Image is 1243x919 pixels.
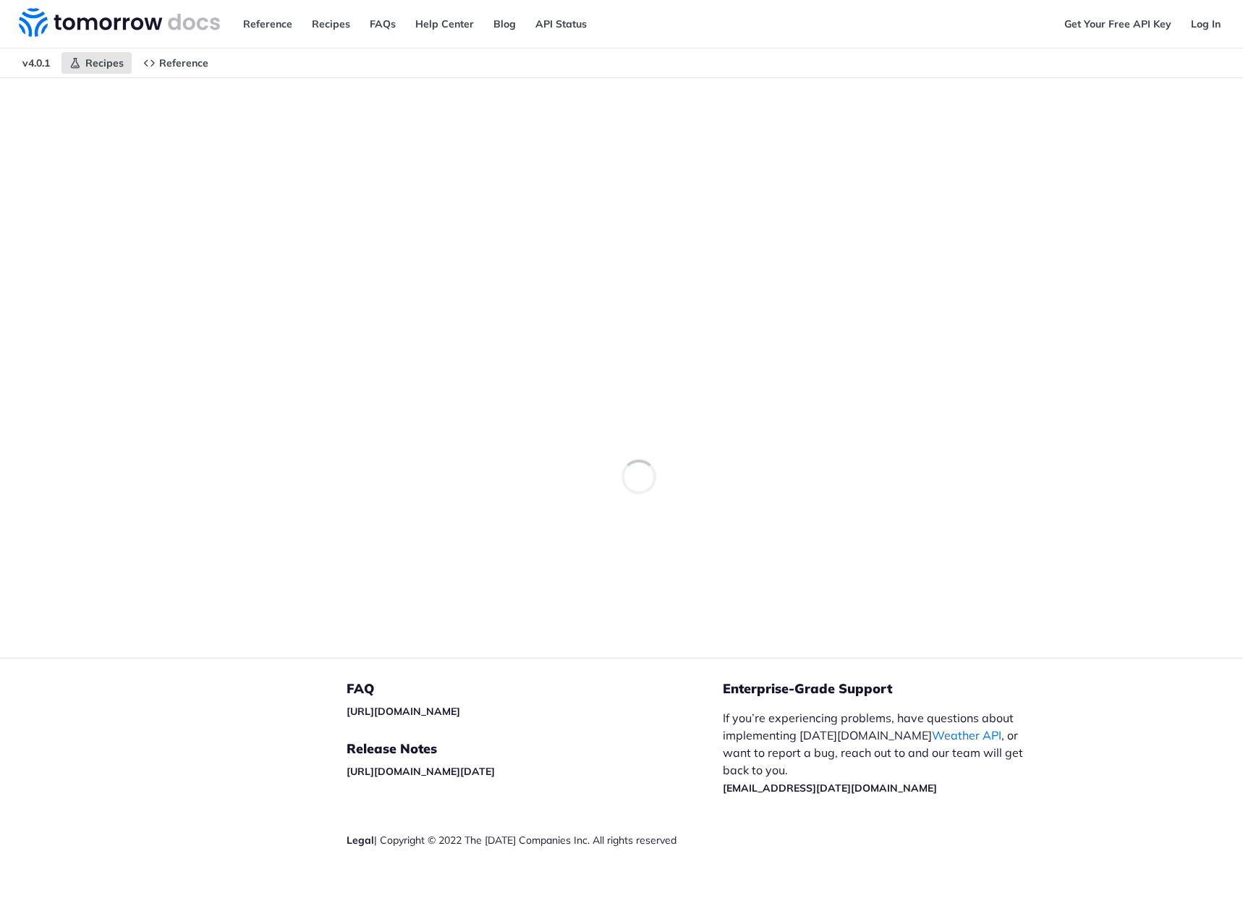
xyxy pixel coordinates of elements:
[723,680,1061,698] h5: Enterprise-Grade Support
[61,52,132,74] a: Recipes
[347,740,723,758] h5: Release Notes
[347,834,374,847] a: Legal
[362,13,404,35] a: FAQs
[304,13,358,35] a: Recipes
[932,728,1001,742] a: Weather API
[235,13,300,35] a: Reference
[347,765,495,778] a: [URL][DOMAIN_NAME][DATE]
[19,8,220,37] img: Tomorrow.io Weather API Docs
[407,13,482,35] a: Help Center
[85,56,124,69] span: Recipes
[723,782,937,795] a: [EMAIL_ADDRESS][DATE][DOMAIN_NAME]
[527,13,595,35] a: API Status
[347,705,460,718] a: [URL][DOMAIN_NAME]
[159,56,208,69] span: Reference
[1183,13,1229,35] a: Log In
[135,52,216,74] a: Reference
[1056,13,1179,35] a: Get Your Free API Key
[14,52,58,74] span: v4.0.1
[723,709,1038,796] p: If you’re experiencing problems, have questions about implementing [DATE][DOMAIN_NAME] , or want ...
[347,833,723,847] div: | Copyright © 2022 The [DATE] Companies Inc. All rights reserved
[347,680,723,698] h5: FAQ
[485,13,524,35] a: Blog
